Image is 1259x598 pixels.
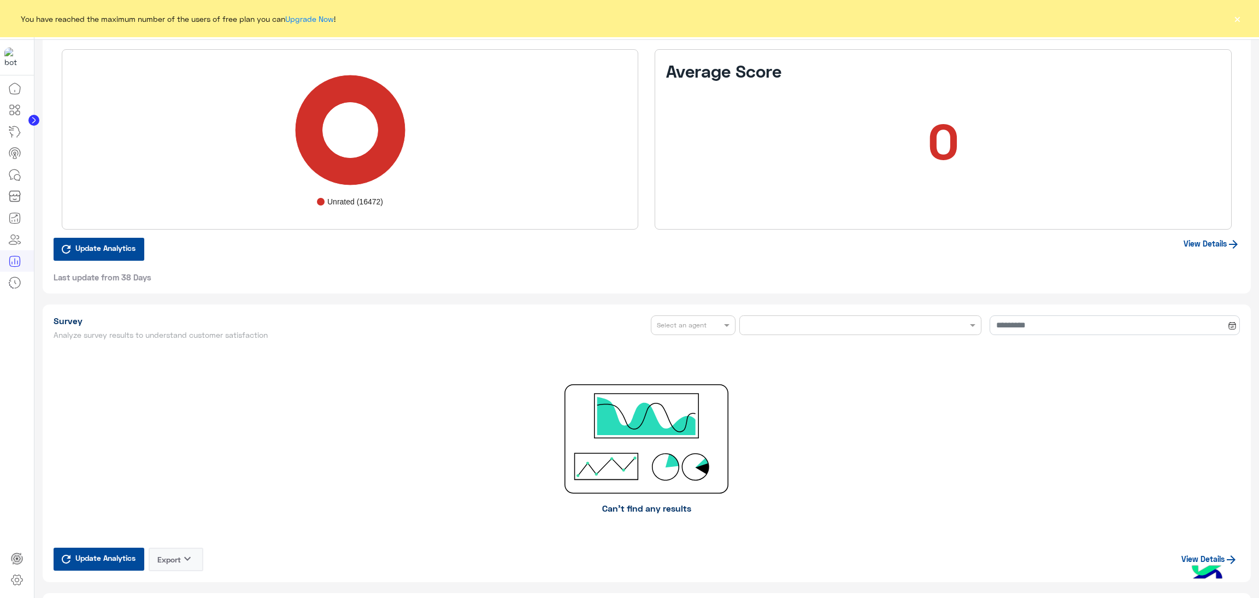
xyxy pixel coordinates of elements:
[666,86,1220,171] h1: 0
[4,48,24,67] img: 1403182699927242
[54,272,151,283] span: Last update from 38 Days
[285,14,334,24] a: Upgrade Now
[1232,13,1243,24] button: ×
[1180,552,1240,566] a: View Details
[73,241,138,255] span: Update Analytics
[1184,239,1240,248] a: View Details
[21,13,336,25] span: You have reached the maximum number of the users of free plan you can !
[54,315,643,326] h1: Survey
[181,552,194,565] i: keyboard_arrow_down
[1188,554,1226,593] img: hulul-logo.png
[54,238,144,261] button: Update Analytics
[62,494,1232,523] p: Can’t find any results
[54,548,144,571] button: Update Analytics
[54,331,643,339] h5: Analyze survey results to understand customer satisfaction
[73,550,138,565] span: Update Analytics
[327,197,383,206] text: Unrated (16472)
[149,548,203,571] button: Exportkeyboard_arrow_down
[666,61,1220,81] h3: Average Score
[68,61,632,218] svg: A chart.
[340,126,360,134] text: 100%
